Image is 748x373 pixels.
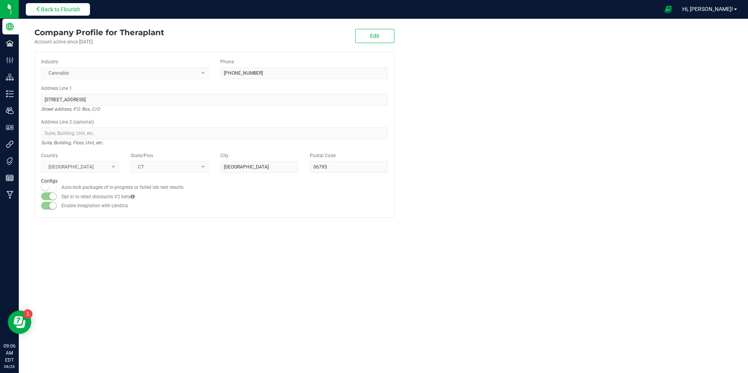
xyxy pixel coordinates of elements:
label: Opt in to retail discounts V2 beta [61,193,135,200]
button: Back to Flourish [26,3,90,16]
i: Suite, Building, Floor, Unit, etc. [41,138,103,147]
label: State/Prov [131,152,153,159]
label: Address Line 2 (optional) [41,118,94,126]
button: Edit [355,29,394,43]
p: 09:06 AM EDT [4,343,15,364]
label: Auto-lock packages of in-progress or failed lab test results [61,184,183,191]
span: Open Ecommerce Menu [660,2,677,17]
h2: Configs [41,179,388,184]
label: Postal Code [310,152,336,159]
i: Street address, P.O. Box, C/O [41,104,100,114]
iframe: Resource center [8,310,31,334]
span: Back to Flourish [41,6,80,13]
inline-svg: Configuration [6,56,14,64]
input: City [220,161,298,173]
inline-svg: Tags [6,157,14,165]
inline-svg: Reports [6,174,14,182]
input: Postal Code [310,161,388,173]
span: Edit [370,33,379,39]
input: Suite, Building, Unit, etc. [41,127,388,139]
div: Account active since [DATE] [34,38,164,45]
iframe: Resource center unread badge [23,309,32,319]
inline-svg: Integrations [6,140,14,148]
inline-svg: Users [6,107,14,115]
label: City [220,152,228,159]
inline-svg: User Roles [6,124,14,131]
div: Theraplant [34,27,164,38]
span: Hi, [PERSON_NAME]! [682,6,733,12]
inline-svg: Manufacturing [6,191,14,199]
input: Address [41,94,388,106]
label: Country [41,152,58,159]
label: Enable integration with Lendica [61,202,128,209]
label: Industry [41,58,58,65]
label: Phone [220,58,234,65]
p: 08/26 [4,364,15,369]
inline-svg: Facilities [6,39,14,47]
inline-svg: Distribution [6,73,14,81]
inline-svg: Company [6,23,14,30]
label: Address Line 1 [41,85,72,92]
inline-svg: Inventory [6,90,14,98]
input: (123) 456-7890 [220,67,388,79]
